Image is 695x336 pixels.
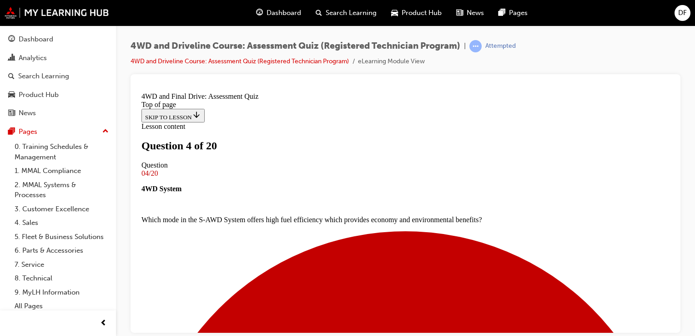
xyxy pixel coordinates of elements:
button: Pages [4,123,112,140]
a: guage-iconDashboard [249,4,308,22]
a: car-iconProduct Hub [384,4,449,22]
a: 5. Fleet & Business Solutions [11,230,112,244]
span: news-icon [456,7,463,19]
a: 1. MMAL Compliance [11,164,112,178]
div: Attempted [485,42,516,51]
span: guage-icon [256,7,263,19]
a: 4. Sales [11,216,112,230]
span: car-icon [8,91,15,99]
span: up-icon [102,126,109,137]
span: News [467,8,484,18]
a: 7. Service [11,258,112,272]
div: Search Learning [18,71,69,81]
a: 8. Technical [11,271,112,285]
strong: 4WD System [4,96,44,104]
a: pages-iconPages [491,4,535,22]
span: learningRecordVerb_ATTEMPT-icon [469,40,482,52]
span: news-icon [8,109,15,117]
span: 4WD and Driveline Course: Assessment Quiz (Registered Technician Program) [131,41,460,51]
span: chart-icon [8,54,15,62]
button: DF [675,5,690,21]
h1: Question 4 of 20 [4,51,532,63]
span: search-icon [316,7,322,19]
div: Top of page [4,12,532,20]
div: 4WD and Final Drive: Assessment Quiz [4,4,532,12]
span: guage-icon [8,36,15,44]
span: pages-icon [499,7,505,19]
a: 4WD and Driveline Course: Assessment Quiz (Registered Technician Program) [131,57,349,65]
img: mmal [5,7,109,19]
a: 2. MMAL Systems & Processes [11,178,112,202]
div: Pages [19,127,37,137]
a: Dashboard [4,31,112,48]
a: 0. Training Schedules & Management [11,140,112,164]
button: DashboardAnalyticsSearch LearningProduct HubNews [4,29,112,123]
div: News [19,108,36,118]
a: News [4,105,112,122]
div: 04/20 [4,81,532,89]
a: news-iconNews [449,4,491,22]
div: Question [4,72,532,81]
a: Search Learning [4,68,112,85]
button: SKIP TO LESSON [4,20,67,34]
a: search-iconSearch Learning [308,4,384,22]
a: 3. Customer Excellence [11,202,112,216]
div: Dashboard [19,34,53,45]
span: Lesson content [4,34,47,41]
div: Product Hub [19,90,59,100]
li: eLearning Module View [358,56,425,67]
a: 6. Parts & Accessories [11,244,112,258]
span: Search Learning [326,8,377,18]
span: SKIP TO LESSON [7,25,63,32]
a: Product Hub [4,87,112,103]
a: 9. MyLH Information [11,285,112,300]
a: Analytics [4,50,112,66]
span: | [464,41,466,51]
span: Pages [509,8,528,18]
span: search-icon [8,72,15,81]
a: All Pages [11,299,112,313]
span: Product Hub [402,8,442,18]
span: DF [678,8,687,18]
span: car-icon [391,7,398,19]
span: pages-icon [8,128,15,136]
div: Analytics [19,53,47,63]
p: Which mode in the S-AWD System offers high fuel efficiency which provides economy and environment... [4,127,532,135]
span: Dashboard [267,8,301,18]
span: prev-icon [100,318,107,329]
